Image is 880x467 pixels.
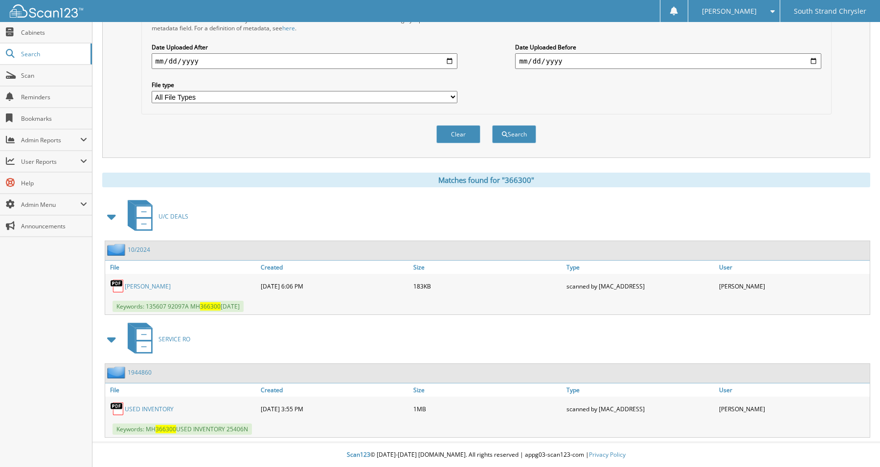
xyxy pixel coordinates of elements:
[125,282,171,290] a: [PERSON_NAME]
[158,212,188,221] span: U/C DEALS
[158,335,190,343] span: SERVICE RO
[564,276,717,296] div: scanned by [MAC_ADDRESS]
[21,71,87,80] span: Scan
[21,200,80,209] span: Admin Menu
[122,320,190,358] a: SERVICE RO
[492,125,536,143] button: Search
[107,244,128,256] img: folder2.png
[21,179,87,187] span: Help
[21,222,87,230] span: Announcements
[105,383,258,397] a: File
[717,399,870,419] div: [PERSON_NAME]
[92,443,880,467] div: © [DATE]-[DATE] [DOMAIN_NAME]. All rights reserved | appg03-scan123-com |
[717,276,870,296] div: [PERSON_NAME]
[107,366,128,378] img: folder2.png
[128,245,150,254] a: 10/2024
[10,4,83,18] img: scan123-logo-white.svg
[258,383,411,397] a: Created
[128,368,152,377] a: 1944860
[564,261,717,274] a: Type
[21,114,87,123] span: Bookmarks
[110,401,125,416] img: PDF.png
[564,383,717,397] a: Type
[21,93,87,101] span: Reminders
[717,383,870,397] a: User
[258,399,411,419] div: [DATE] 3:55 PM
[258,261,411,274] a: Created
[152,43,457,51] label: Date Uploaded After
[122,197,188,236] a: U/C DEALS
[113,301,244,312] span: Keywords: 135607 92097A MH [DATE]
[113,423,252,435] span: Keywords: MH USED INVENTORY 25406N
[589,450,626,459] a: Privacy Policy
[110,279,125,293] img: PDF.png
[152,81,457,89] label: File type
[21,157,80,166] span: User Reports
[515,43,821,51] label: Date Uploaded Before
[831,420,880,467] iframe: Chat Widget
[411,276,564,296] div: 183KB
[794,8,866,14] span: South Strand Chrysler
[200,302,221,311] span: 366300
[21,136,80,144] span: Admin Reports
[156,425,176,433] span: 366300
[436,125,480,143] button: Clear
[564,399,717,419] div: scanned by [MAC_ADDRESS]
[347,450,370,459] span: Scan123
[282,24,295,32] a: here
[102,173,870,187] div: Matches found for "366300"
[411,383,564,397] a: Size
[411,261,564,274] a: Size
[702,8,757,14] span: [PERSON_NAME]
[125,405,174,413] a: USED INVENTORY
[105,261,258,274] a: File
[515,53,821,69] input: end
[21,28,87,37] span: Cabinets
[21,50,86,58] span: Search
[411,399,564,419] div: 1MB
[152,16,457,32] div: All metadata fields are searched by default. Select a cabinet with metadata to enable filtering b...
[152,53,457,69] input: start
[717,261,870,274] a: User
[258,276,411,296] div: [DATE] 6:06 PM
